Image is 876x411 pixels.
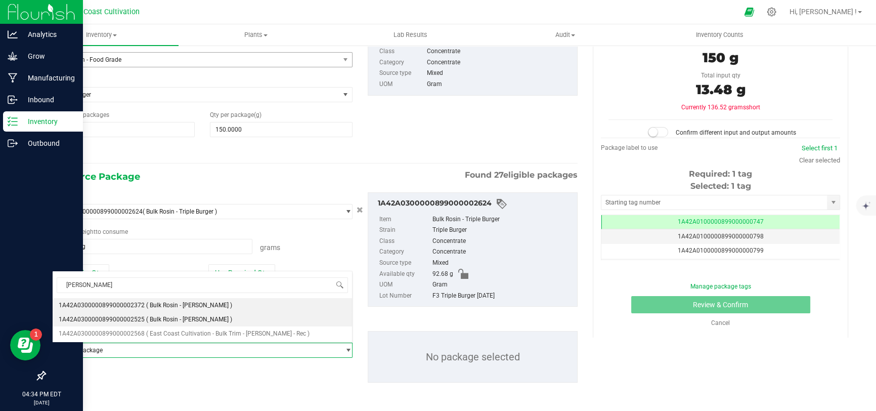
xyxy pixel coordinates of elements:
[690,283,751,290] a: Manage package tags
[333,24,488,46] a: Lab Results
[379,79,425,90] label: UOM
[379,68,425,79] label: Source type
[696,81,746,98] span: 13.48 g
[690,181,751,191] span: Selected: 1 tag
[790,8,857,16] span: Hi, [PERSON_NAME] !
[427,68,573,79] div: Mixed
[8,116,18,127] inline-svg: Inventory
[701,72,740,79] span: Total input qty
[339,88,352,102] span: select
[746,104,760,111] span: short
[379,291,430,302] label: Lot Number
[379,269,430,280] label: Available qty
[488,24,642,46] a: Audit
[57,208,143,215] span: 1A42A0300000899000002624
[681,104,760,111] span: Currently 136.52 grams
[465,169,578,181] span: Found eligible packages
[379,279,430,291] label: UOM
[52,169,140,184] span: 2) Source Package
[179,30,332,39] span: Plants
[601,144,658,151] span: Package label to use
[53,122,194,137] input: 1
[432,214,573,225] div: Bulk Rosin - Triple Burger
[354,203,366,218] button: Cancel button
[379,246,430,258] label: Category
[24,24,179,46] a: Inventory
[631,296,810,313] button: Review & Confirm
[254,111,261,118] span: (g)
[379,57,425,68] label: Category
[432,269,453,280] span: 92.68 g
[432,279,573,291] div: Gram
[30,328,42,341] iframe: Resource center unread badge
[711,319,730,326] a: Cancel
[686,40,755,47] span: Total qty of new package
[703,50,738,66] span: 150 g
[380,30,441,39] span: Lab Results
[368,332,578,382] p: No package selected
[689,169,752,179] span: Required: 1 tag
[427,79,573,90] div: Gram
[5,390,78,399] p: 04:34 PM EDT
[427,57,573,68] div: Concentrate
[18,28,78,40] p: Analytics
[8,51,18,61] inline-svg: Grow
[678,247,764,254] span: 1A42A0100000899000000799
[8,29,18,39] inline-svg: Analytics
[432,291,573,302] div: F3 Triple Burger [DATE]
[18,137,78,149] p: Outbound
[678,233,764,240] span: 1A42A0100000899000000798
[379,46,425,57] label: Class
[18,50,78,62] p: Grow
[427,46,573,57] div: Concentrate
[339,53,352,67] span: select
[18,94,78,106] p: Inbound
[260,243,280,252] span: Grams
[678,218,764,225] span: 1A42A0100000899000000747
[642,24,797,46] a: Inventory Counts
[827,195,840,210] span: select
[494,170,503,180] span: 27
[378,198,573,210] div: 1A42A0300000899000002624
[210,122,352,137] input: 150.0000
[432,236,573,247] div: Concentrate
[18,115,78,128] p: Inventory
[682,30,757,39] span: Inventory Counts
[57,91,324,98] span: Triple Burger
[210,111,261,118] span: Qty per package
[379,236,430,247] label: Class
[765,7,778,17] div: Manage settings
[208,264,275,281] button: Use Required Qty
[339,204,352,219] span: select
[799,156,840,164] a: Clear selected
[379,258,430,269] label: Source type
[10,330,40,360] iframe: Resource center
[143,208,217,215] span: ( Bulk Rosin - Triple Burger )
[53,239,252,254] input: 13.4800 g
[8,95,18,105] inline-svg: Inbound
[432,246,573,258] div: Concentrate
[737,2,760,22] span: Open Ecommerce Menu
[24,30,179,39] span: Inventory
[18,72,78,84] p: Manufacturing
[432,225,573,236] div: Triple Burger
[77,228,96,235] span: weight
[57,56,324,63] span: Bulk Rosin - Food Grade
[8,138,18,148] inline-svg: Outbound
[179,24,333,46] a: Plants
[379,214,430,225] label: Item
[67,8,140,16] span: East Coast Cultivation
[52,228,128,235] span: Package to consume
[802,144,838,152] a: Select first 1
[379,225,430,236] label: Strain
[488,30,641,39] span: Audit
[676,129,796,136] span: Confirm different input and output amounts
[5,399,78,406] p: [DATE]
[8,73,18,83] inline-svg: Manufacturing
[432,258,573,269] div: Mixed
[601,195,827,210] input: Starting tag number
